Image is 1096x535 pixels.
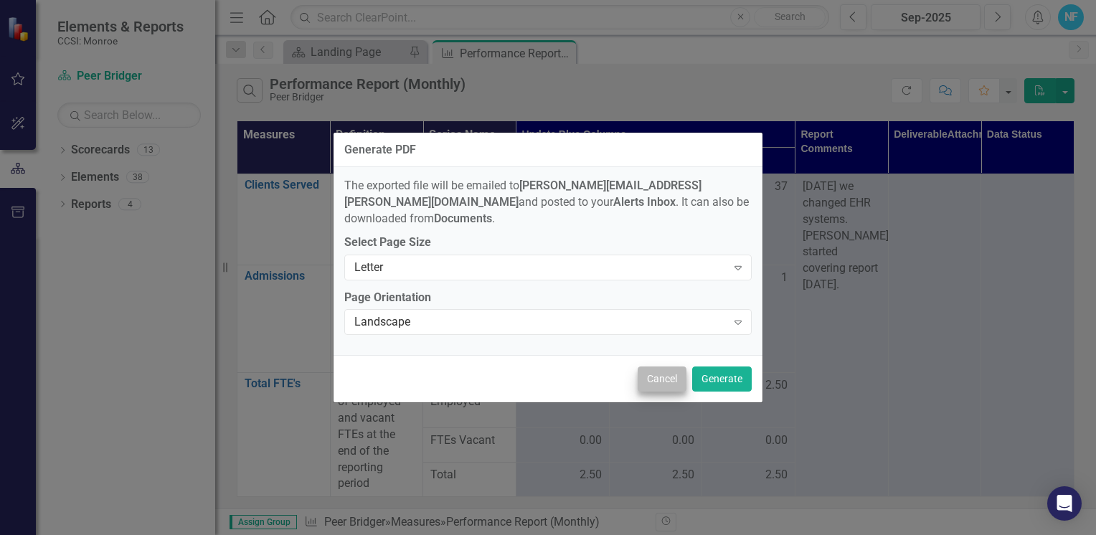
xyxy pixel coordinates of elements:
[638,366,686,392] button: Cancel
[354,259,727,275] div: Letter
[344,143,416,156] div: Generate PDF
[344,179,701,209] strong: [PERSON_NAME][EMAIL_ADDRESS][PERSON_NAME][DOMAIN_NAME]
[344,235,752,251] label: Select Page Size
[354,314,727,331] div: Landscape
[613,195,676,209] strong: Alerts Inbox
[692,366,752,392] button: Generate
[1047,486,1082,521] div: Open Intercom Messenger
[344,179,749,225] span: The exported file will be emailed to and posted to your . It can also be downloaded from .
[344,290,752,306] label: Page Orientation
[434,212,492,225] strong: Documents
